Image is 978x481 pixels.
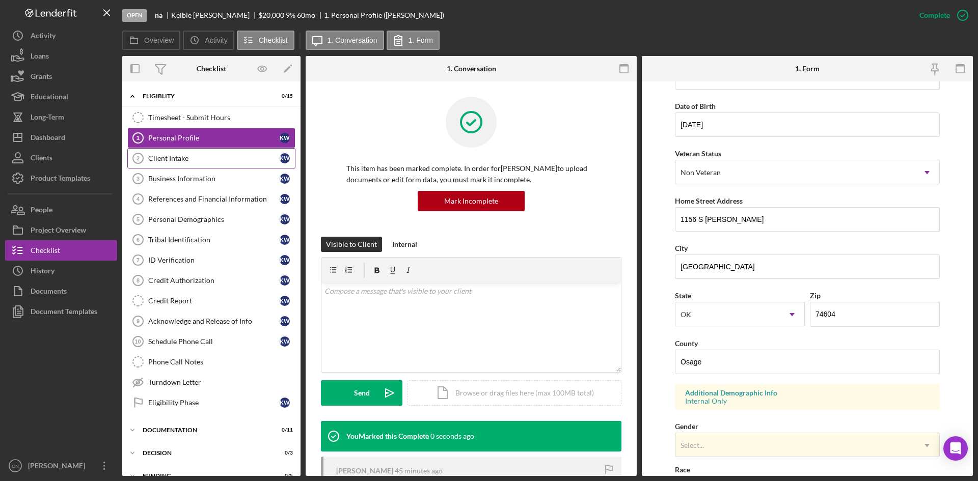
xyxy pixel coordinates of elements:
[675,339,698,348] label: County
[148,215,280,223] div: Personal Demographics
[395,467,443,475] time: 2025-10-01 19:20
[134,338,141,345] tspan: 10
[430,432,474,440] time: 2025-10-01 20:05
[409,36,433,44] label: 1. Form
[137,318,140,324] tspan: 9
[5,107,117,127] button: Long-Term
[31,46,49,69] div: Loans
[258,11,284,19] span: $20,000
[122,9,147,22] div: Open
[5,456,117,476] button: CN[PERSON_NAME]
[127,392,295,413] a: Eligibility PhaseKW
[5,220,117,240] button: Project Overview
[144,36,174,44] label: Overview
[5,301,117,322] button: Document Templates
[280,398,290,408] div: K W
[681,168,721,177] div: Non Veteran
[148,134,280,142] div: Personal Profile
[127,148,295,168] a: 2Client IntakeKW
[137,135,140,141] tspan: 1
[280,336,290,347] div: K W
[275,427,293,433] div: 0 / 11
[31,261,55,284] div: History
[31,66,52,89] div: Grants
[31,240,60,263] div: Checklist
[681,310,691,319] div: OK
[5,25,117,46] button: Activity
[31,25,56,48] div: Activity
[447,65,496,73] div: 1. Conversation
[137,176,140,182] tspan: 3
[31,127,65,150] div: Dashboard
[12,463,19,469] text: CN
[5,281,117,301] button: Documents
[5,127,117,148] button: Dashboard
[137,155,140,161] tspan: 2
[810,291,821,300] label: Zip
[31,87,68,109] div: Educational
[237,31,294,50] button: Checklist
[5,148,117,168] button: Clients
[31,168,90,191] div: Product Templates
[5,261,117,281] a: History
[127,189,295,209] a: 4References and Financial InformationKW
[127,372,295,392] a: Turndown Letter
[127,230,295,250] a: 6Tribal IdentificationKW
[127,128,295,148] a: 1Personal ProfileKW
[275,473,293,479] div: 0 / 5
[127,291,295,311] a: Credit ReportKW
[280,194,290,204] div: K W
[148,154,280,162] div: Client Intake
[148,236,280,244] div: Tribal Identification
[280,133,290,143] div: K W
[148,297,280,305] div: Credit Report
[675,102,716,110] label: Date of Birth
[286,11,295,19] div: 9 %
[354,380,370,406] div: Send
[324,11,444,19] div: 1. Personal Profile ([PERSON_NAME])
[346,432,429,440] div: You Marked this Complete
[5,200,117,220] button: People
[387,237,422,252] button: Internal
[143,427,267,433] div: Documentation
[31,281,67,304] div: Documents
[392,237,417,252] div: Internal
[137,216,140,222] tspan: 5
[148,256,280,264] div: ID Verification
[127,352,295,372] a: Phone Call Notes
[5,46,117,66] button: Loans
[306,31,384,50] button: 1. Conversation
[137,237,140,243] tspan: 6
[346,163,596,186] p: This item has been marked complete. In order for [PERSON_NAME] to upload documents or edit form d...
[25,456,92,478] div: [PERSON_NAME]
[127,270,295,291] a: 8Credit AuthorizationKW
[31,220,86,243] div: Project Overview
[31,148,52,171] div: Clients
[127,168,295,189] a: 3Business InformationKW
[127,209,295,230] a: 5Personal DemographicsKW
[280,174,290,184] div: K W
[275,450,293,456] div: 0 / 3
[328,36,377,44] label: 1. Conversation
[280,275,290,286] div: K W
[280,255,290,265] div: K W
[326,237,377,252] div: Visible to Client
[183,31,234,50] button: Activity
[321,237,382,252] button: Visible to Client
[127,250,295,270] a: 7ID VerificationKW
[148,114,295,122] div: Timesheet - Submit Hours
[280,316,290,326] div: K W
[909,5,973,25] button: Complete
[259,36,288,44] label: Checklist
[5,66,117,87] button: Grants
[143,93,267,99] div: Eligiblity
[5,87,117,107] button: Educational
[444,191,498,211] div: Mark Incomplete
